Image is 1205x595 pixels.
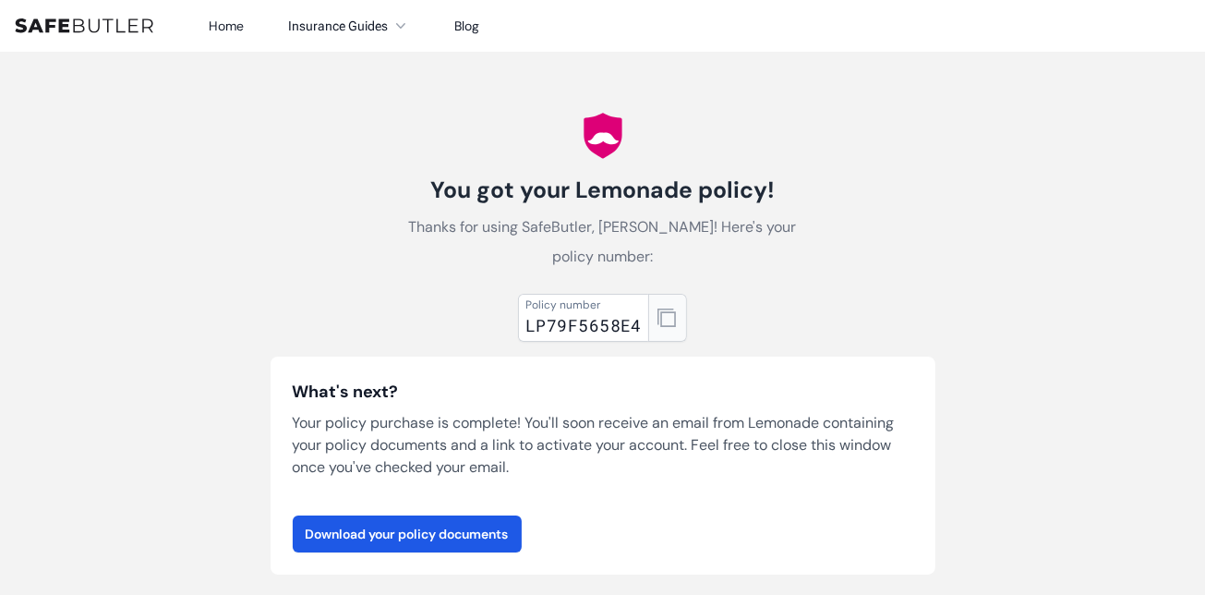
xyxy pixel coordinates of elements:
div: Policy number [525,297,642,312]
a: Blog [454,18,479,34]
img: SafeButler Text Logo [15,18,153,33]
h1: You got your Lemonade policy! [396,176,810,205]
p: Thanks for using SafeButler, [PERSON_NAME]! Here's your policy number: [396,212,810,272]
button: Insurance Guides [288,15,410,37]
a: Download your policy documents [293,516,522,552]
p: Your policy purchase is complete! You'll soon receive an email from Lemonade containing your poli... [293,412,913,479]
a: Home [209,18,244,34]
div: LP79F5658E4 [525,312,642,338]
h3: What's next? [293,379,913,405]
